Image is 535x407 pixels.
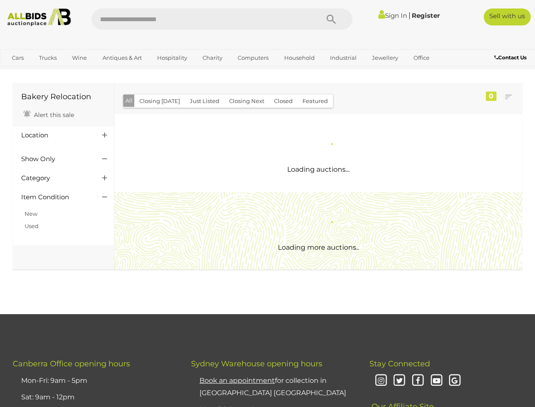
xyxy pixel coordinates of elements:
[21,93,105,101] h1: Bakery Relocation
[392,374,407,388] i: Twitter
[374,374,388,388] i: Instagram
[410,374,425,388] i: Facebook
[19,373,170,389] li: Mon-Fri: 9am - 5pm
[191,359,322,368] span: Sydney Warehouse opening hours
[408,11,410,20] span: |
[310,8,352,30] button: Search
[21,175,89,182] h4: Category
[25,210,37,217] a: New
[408,51,435,65] a: Office
[429,374,444,388] i: Youtube
[378,11,407,20] a: Sign In
[33,51,62,65] a: Trucks
[494,54,527,61] b: Contact Us
[412,11,440,20] a: Register
[200,376,275,385] u: Book an appointment
[486,92,496,101] div: 0
[134,95,185,108] button: Closing [DATE]
[13,359,130,368] span: Canberra Office opening hours
[4,8,75,26] img: Allbids.com.au
[21,156,89,163] h4: Show Only
[224,95,269,108] button: Closing Next
[494,53,529,62] a: Contact Us
[19,389,170,406] li: Sat: 9am - 12pm
[232,51,274,65] a: Computers
[278,243,359,251] span: Loading more auctions..
[369,359,430,368] span: Stay Connected
[279,51,320,65] a: Household
[25,223,39,229] a: Used
[269,95,298,108] button: Closed
[448,374,463,388] i: Google
[185,95,225,108] button: Just Listed
[21,108,76,120] a: Alert this sale
[200,376,346,397] a: Book an appointmentfor collection in [GEOGRAPHIC_DATA] [GEOGRAPHIC_DATA]
[123,95,135,107] button: All
[152,51,193,65] a: Hospitality
[287,165,349,173] span: Loading auctions...
[197,51,228,65] a: Charity
[67,51,92,65] a: Wine
[484,8,531,25] a: Sell with us
[324,51,362,65] a: Industrial
[366,51,404,65] a: Jewellery
[39,65,110,79] a: [GEOGRAPHIC_DATA]
[21,194,89,201] h4: Item Condition
[21,132,89,139] h4: Location
[6,51,29,65] a: Cars
[32,111,74,119] span: Alert this sale
[6,65,35,79] a: Sports
[297,95,333,108] button: Featured
[97,51,147,65] a: Antiques & Art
